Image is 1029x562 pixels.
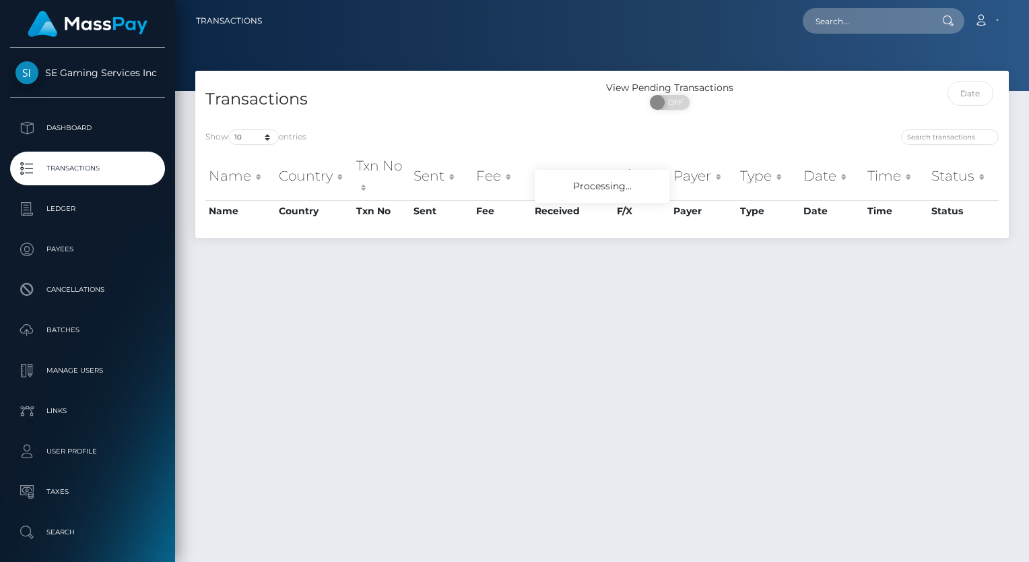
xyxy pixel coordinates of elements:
th: Date [800,152,864,200]
a: User Profile [10,435,165,468]
p: Transactions [15,158,160,179]
a: Transactions [196,7,262,35]
a: Dashboard [10,111,165,145]
a: Batches [10,313,165,347]
th: Status [928,152,999,200]
span: OFF [657,95,691,110]
p: Dashboard [15,118,160,138]
th: Received [531,200,613,222]
th: Payer [670,152,737,200]
th: Status [928,200,999,222]
span: SE Gaming Services Inc [10,67,165,79]
th: Fee [473,200,531,222]
img: MassPay Logo [28,11,147,37]
th: Fee [473,152,531,200]
th: Received [531,152,613,200]
p: Payees [15,239,160,259]
select: Showentries [228,129,279,145]
th: Country [275,152,353,200]
a: Links [10,394,165,428]
th: Time [864,152,929,200]
input: Date filter [948,81,993,106]
th: Payer [670,200,737,222]
h4: Transactions [205,88,592,111]
p: Taxes [15,482,160,502]
th: Name [205,200,275,222]
div: Processing... [535,170,669,203]
th: Txn No [353,200,410,222]
th: F/X [613,200,669,222]
a: Search [10,516,165,549]
p: User Profile [15,441,160,462]
label: Show entries [205,129,306,145]
a: Taxes [10,475,165,509]
p: Links [15,401,160,421]
a: Manage Users [10,354,165,387]
img: SE Gaming Services Inc [15,61,38,84]
th: F/X [613,152,669,200]
p: Batches [15,320,160,340]
th: Name [205,152,275,200]
p: Cancellations [15,280,160,300]
input: Search transactions [901,129,999,145]
th: Type [737,200,800,222]
p: Search [15,522,160,542]
th: Sent [410,200,473,222]
th: Country [275,200,353,222]
div: View Pending Transactions [602,81,737,95]
a: Transactions [10,152,165,185]
p: Ledger [15,199,160,219]
p: Manage Users [15,361,160,381]
th: Date [800,200,864,222]
a: Cancellations [10,273,165,307]
a: Payees [10,232,165,266]
th: Txn No [353,152,410,200]
th: Sent [410,152,473,200]
a: Ledger [10,192,165,226]
input: Search... [803,8,929,34]
th: Time [864,200,929,222]
th: Type [737,152,800,200]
